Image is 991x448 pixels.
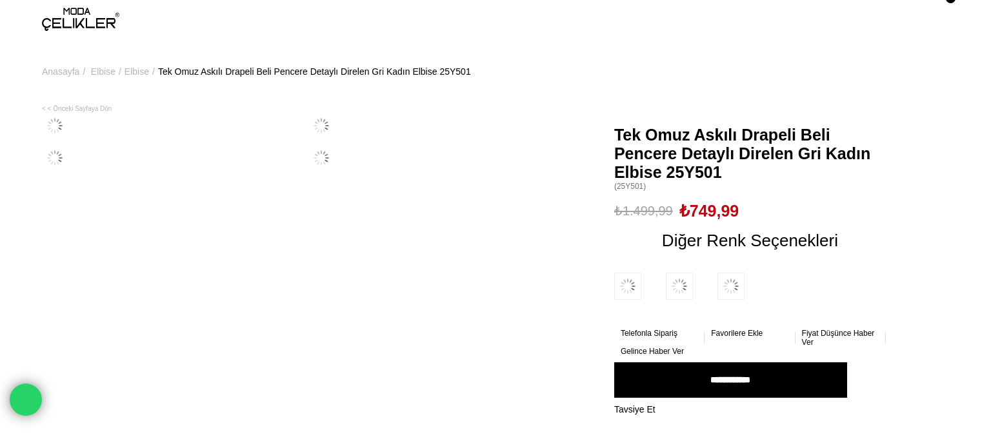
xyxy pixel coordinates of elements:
span: Tek Omuz Askılı Drapeli Beli Pencere Detaylı Direlen Gri Kadın Elbise 25Y501 [614,126,886,182]
a: Anasayfa [42,39,79,104]
img: Tek Omuz Askılı Drapeli Beli Pencere Detaylı Direlen Kırmızı Kadın Elbise 25Y501 [666,273,693,300]
img: Tek Omuz Askılı Drapeli Beli Pencere Detaylı Direlen Haki Kadın Elbise 25Y501 [717,273,745,300]
img: Tek Omuz Askılı Drapeli Beli Pencere Detaylı Direlen Taş Kadın Elbise 25Y501 [614,273,641,300]
span: ₺1.499,99 [614,201,673,220]
a: Tek Omuz Askılı Drapeli Beli Pencere Detaylı Direlen Gri Kadın Elbise 25Y501 [158,39,471,104]
span: Favorilere Ekle [711,329,763,338]
span: (25Y501) [614,182,886,191]
img: Direlen elbise 25Y501 [308,145,334,171]
span: Tavsiye Et [614,404,656,414]
img: Direlen elbise 25Y501 [42,145,68,171]
span: ₺749,99 [679,201,739,220]
a: Elbise [91,39,115,104]
li: > [91,39,125,104]
img: Direlen elbise 25Y501 [42,113,68,139]
li: > [42,39,88,104]
a: Favorilere Ekle [711,329,788,338]
a: Fiyat Düşünce Haber Ver [802,329,879,347]
a: Telefonla Sipariş [621,329,698,338]
span: Gelince Haber Ver [621,347,684,356]
span: Telefonla Sipariş [621,329,677,338]
li: > [125,39,158,104]
a: Elbise [125,39,149,104]
img: logo [42,8,119,31]
span: Diğer Renk Seçenekleri [662,230,838,251]
a: Gelince Haber Ver [621,347,698,356]
img: Direlen elbise 25Y501 [308,113,334,139]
